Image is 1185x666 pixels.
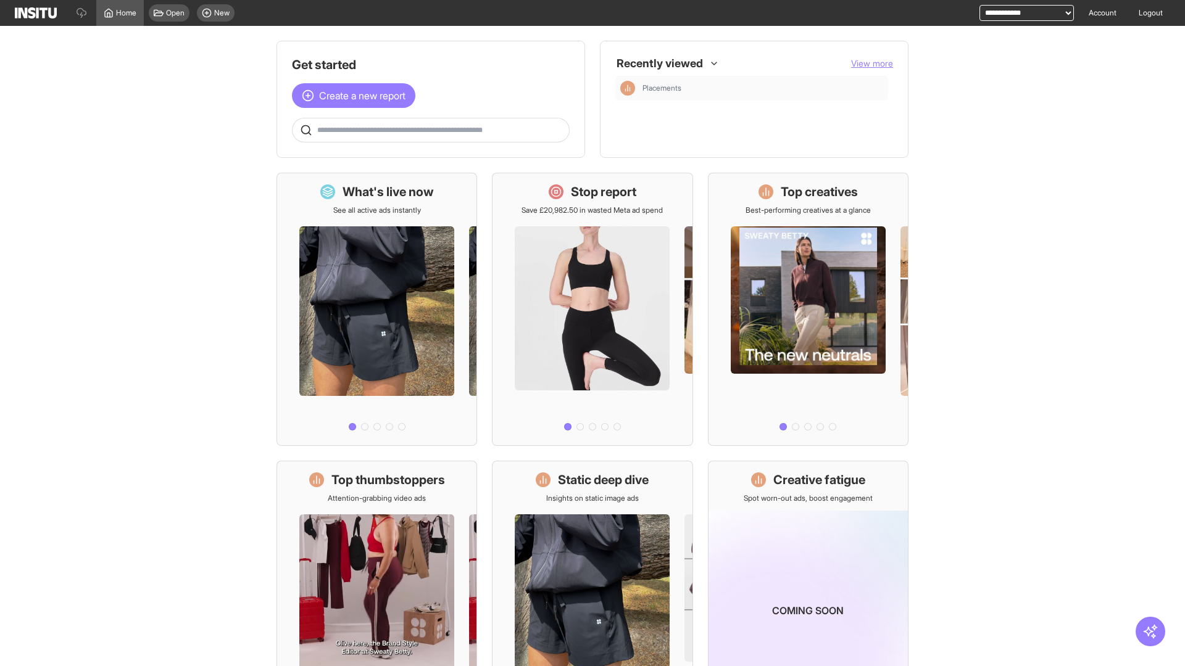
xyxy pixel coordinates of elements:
a: Stop reportSave £20,982.50 in wasted Meta ad spend [492,173,692,446]
img: Logo [15,7,57,18]
span: Create a new report [319,88,405,103]
h1: Get started [292,56,570,73]
p: Insights on static image ads [546,493,639,503]
div: Insights [620,81,635,96]
h1: Stop report [571,183,636,200]
a: What's live nowSee all active ads instantly [276,173,477,446]
button: View more [851,57,893,70]
span: New [214,8,230,18]
span: Open [166,8,185,18]
p: See all active ads instantly [333,205,421,215]
span: Placements [642,83,883,93]
h1: What's live now [343,183,434,200]
p: Attention-grabbing video ads [328,493,426,503]
span: Home [116,8,136,18]
span: View more [851,58,893,68]
h1: Top creatives [781,183,858,200]
span: Placements [642,83,681,93]
p: Best-performing creatives at a glance [746,205,871,215]
button: Create a new report [292,83,415,108]
a: Top creativesBest-performing creatives at a glance [708,173,908,446]
h1: Static deep dive [558,471,649,488]
h1: Top thumbstoppers [331,471,445,488]
p: Save £20,982.50 in wasted Meta ad spend [522,205,663,215]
